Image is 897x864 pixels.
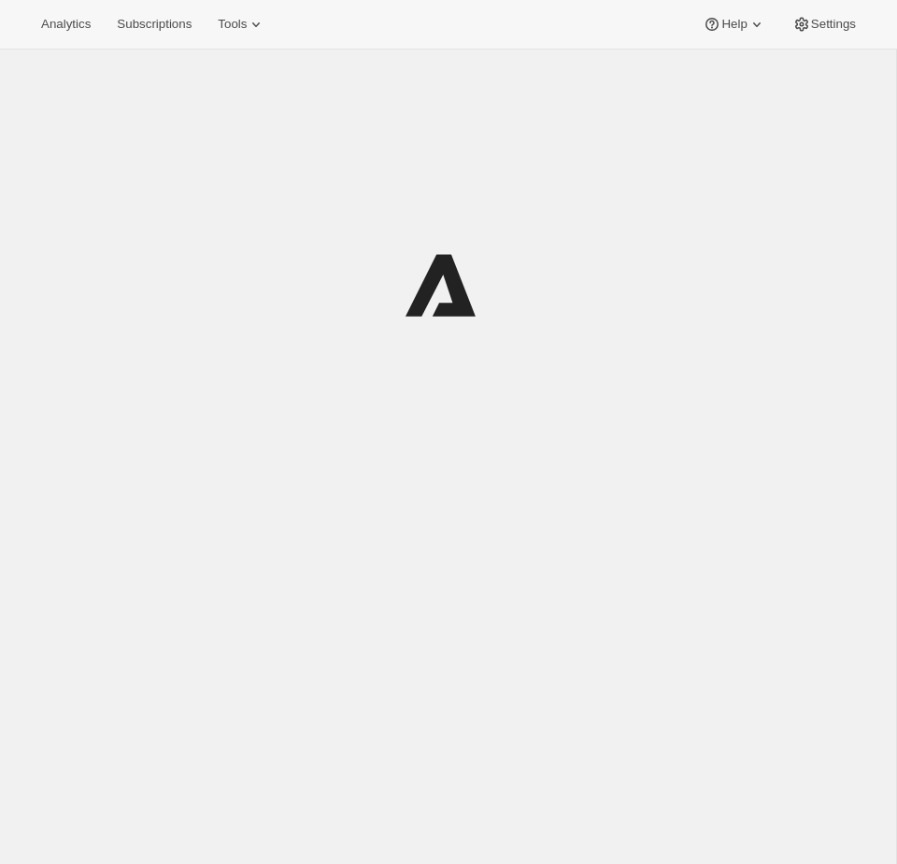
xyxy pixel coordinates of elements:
span: Help [721,17,747,32]
span: Tools [218,17,247,32]
button: Subscriptions [106,11,203,37]
button: Analytics [30,11,102,37]
span: Subscriptions [117,17,192,32]
button: Tools [206,11,277,37]
span: Analytics [41,17,91,32]
button: Settings [781,11,867,37]
button: Help [691,11,776,37]
span: Settings [811,17,856,32]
